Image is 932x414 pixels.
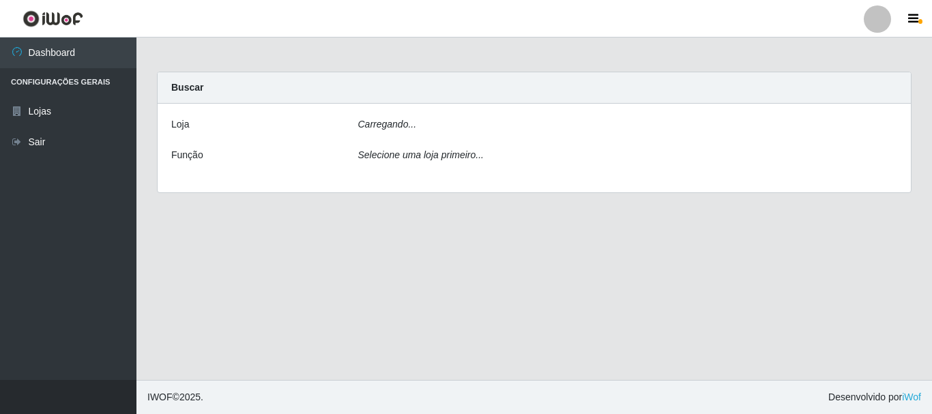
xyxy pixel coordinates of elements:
[171,117,189,132] label: Loja
[358,149,484,160] i: Selecione uma loja primeiro...
[171,148,203,162] label: Função
[828,390,921,404] span: Desenvolvido por
[902,391,921,402] a: iWof
[358,119,417,130] i: Carregando...
[171,82,203,93] strong: Buscar
[23,10,83,27] img: CoreUI Logo
[147,390,203,404] span: © 2025 .
[147,391,173,402] span: IWOF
